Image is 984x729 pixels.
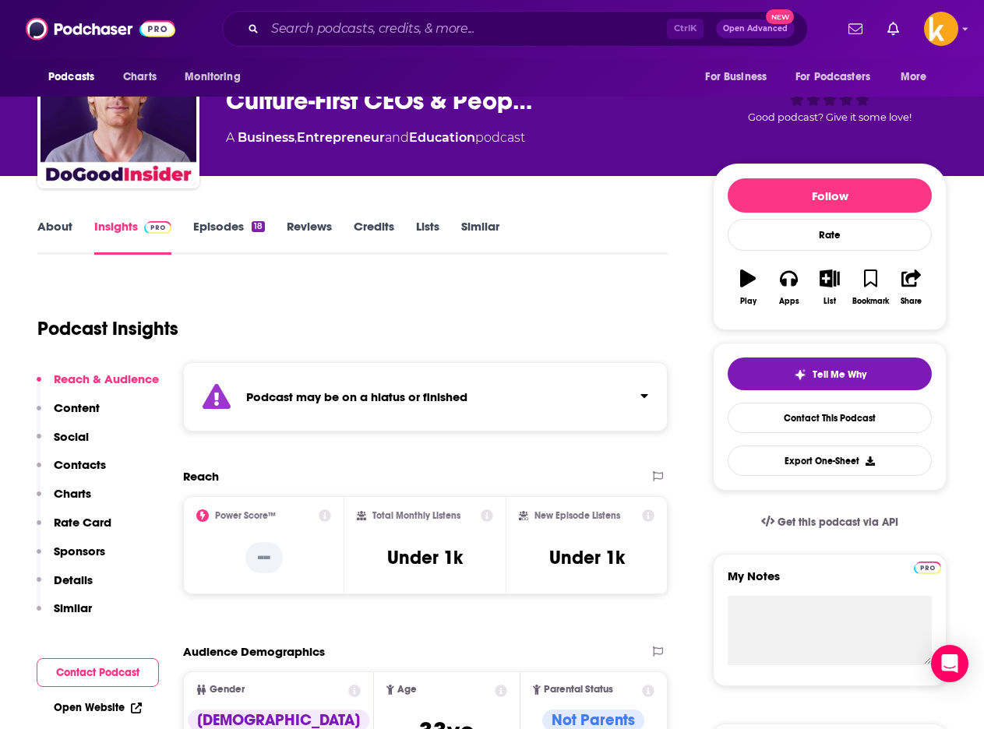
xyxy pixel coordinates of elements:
[185,66,240,88] span: Monitoring
[54,372,159,386] p: Reach & Audience
[544,685,613,695] span: Parental Status
[534,510,620,521] h2: New Episode Listens
[215,510,276,521] h2: Power Score™
[794,368,806,381] img: tell me why sparkle
[37,515,111,544] button: Rate Card
[265,16,667,41] input: Search podcasts, credits, & more...
[901,297,922,306] div: Share
[924,12,958,46] span: Logged in as sshawan
[294,130,297,145] span: ,
[667,19,704,39] span: Ctrl K
[785,62,893,92] button: open menu
[123,66,157,88] span: Charts
[37,62,115,92] button: open menu
[824,297,836,306] div: List
[174,62,260,92] button: open menu
[37,219,72,255] a: About
[54,515,111,530] p: Rate Card
[210,685,245,695] span: Gender
[372,510,460,521] h2: Total Monthly Listens
[748,111,912,123] span: Good podcast? Give it some love!
[193,219,265,255] a: Episodes18
[37,400,100,429] button: Content
[852,297,889,306] div: Bookmark
[416,219,439,255] a: Lists
[931,645,968,682] div: Open Intercom Messenger
[778,516,898,529] span: Get this podcast via API
[54,572,93,587] p: Details
[723,25,788,33] span: Open Advanced
[728,357,932,390] button: tell me why sparkleTell Me Why
[728,259,768,315] button: Play
[26,14,175,44] img: Podchaser - Follow, Share and Rate Podcasts
[890,62,947,92] button: open menu
[924,12,958,46] button: Show profile menu
[37,544,105,572] button: Sponsors
[54,400,100,415] p: Content
[54,544,105,558] p: Sponsors
[48,66,94,88] span: Podcasts
[144,221,171,234] img: Podchaser Pro
[385,130,409,145] span: and
[183,644,325,659] h2: Audience Demographics
[740,297,757,306] div: Play
[113,62,166,92] a: Charts
[728,178,932,213] button: Follow
[54,600,92,615] p: Similar
[809,259,850,315] button: List
[891,259,932,315] button: Share
[37,457,106,486] button: Contacts
[354,219,394,255] a: Credits
[41,30,196,185] img: DoGood Insider - Raw Stories from Culture-First CEOs & People Leaders
[387,546,463,569] h3: Under 1k
[901,66,927,88] span: More
[54,701,142,714] a: Open Website
[183,362,668,431] section: Click to expand status details
[728,403,932,433] a: Contact This Podcast
[842,16,869,42] a: Show notifications dropdown
[37,600,92,629] button: Similar
[914,559,941,574] a: Pro website
[409,130,475,145] a: Education
[461,219,499,255] a: Similar
[37,572,93,601] button: Details
[813,368,866,381] span: Tell Me Why
[914,562,941,574] img: Podchaser Pro
[850,259,891,315] button: Bookmark
[728,445,932,476] button: Export One-Sheet
[238,130,294,145] a: Business
[54,486,91,501] p: Charts
[54,429,89,444] p: Social
[716,19,795,38] button: Open AdvancedNew
[94,219,171,255] a: InsightsPodchaser Pro
[183,469,219,484] h2: Reach
[728,569,932,596] label: My Notes
[779,297,799,306] div: Apps
[37,486,91,515] button: Charts
[37,429,89,458] button: Social
[728,219,932,251] div: Rate
[297,130,385,145] a: Entrepreneur
[705,66,767,88] span: For Business
[54,457,106,472] p: Contacts
[226,129,525,147] div: A podcast
[245,542,283,573] p: --
[252,221,265,232] div: 18
[768,259,809,315] button: Apps
[795,66,870,88] span: For Podcasters
[749,503,911,541] a: Get this podcast via API
[549,546,625,569] h3: Under 1k
[37,372,159,400] button: Reach & Audience
[222,11,808,47] div: Search podcasts, credits, & more...
[246,389,467,404] strong: Podcast may be on a hiatus or finished
[924,12,958,46] img: User Profile
[881,16,905,42] a: Show notifications dropdown
[287,219,332,255] a: Reviews
[37,317,178,340] h1: Podcast Insights
[37,658,159,687] button: Contact Podcast
[694,62,786,92] button: open menu
[397,685,417,695] span: Age
[766,9,794,24] span: New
